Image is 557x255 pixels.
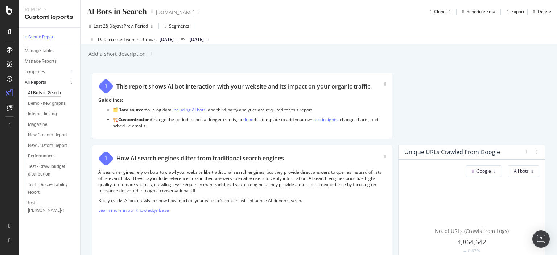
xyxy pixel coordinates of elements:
div: Unique URLs Crawled from Google [404,148,500,156]
p: 🗂️ Your log data, , and third-party analytics are required for this report. [113,107,386,113]
div: Test - Discoverability report [28,181,69,196]
div: Manage Reports [25,58,57,65]
p: AI search engines rely on bots to crawl your website like traditional search engines, but they pr... [98,169,386,194]
strong: Customization: [118,116,151,123]
a: Manage Reports [25,58,75,65]
button: Export [498,6,522,17]
span: Google [474,168,488,174]
div: gear [381,82,386,87]
a: clone [243,116,253,123]
a: Internal linking [28,110,75,118]
a: New Custom Report [28,142,75,149]
img: Equal [463,250,466,252]
i: Edit report name [151,9,156,14]
span: 2025 Sep. 15th [160,36,174,43]
i: Edit report name [150,52,155,57]
a: Performances [28,152,75,160]
a: Demo - new graphs [28,100,75,107]
div: Demo - new graphs [28,100,66,107]
div: CustomReports [25,13,74,21]
span: No. of URLs (Crawls from Logs) [435,227,509,234]
strong: Guidelines: [98,97,123,103]
a: Test - Discoverability report [28,181,75,196]
div: AI Bots in Search [86,6,147,17]
button: Schedule Email [451,6,492,17]
a: + Create Report [25,33,75,41]
div: Add a short description [88,50,146,58]
a: Test - Crawl budget distribution [28,163,75,178]
div: Manage Tables [25,47,54,55]
div: gear [381,154,386,159]
div: [DOMAIN_NAME] [159,9,198,16]
strong: Data source: [118,107,145,113]
a: All Reports [25,79,68,86]
div: Magazine [28,121,47,128]
a: including AI bots [173,107,206,113]
div: All Reports [25,79,46,86]
div: Performances [28,152,55,160]
a: Manage Tables [25,47,75,55]
span: Segments [176,23,197,29]
span: Last 28 Days [96,23,122,29]
div: AI Bots in Search [28,89,61,97]
button: Delete [528,6,551,17]
p: Botify tracks AI bot crawls to show how much of your website’s content will influence AI-driven s... [98,197,386,203]
div: Test - Crawl budget distribution [28,163,70,178]
div: Schedule Email [461,8,492,15]
button: Last 28 DaysvsPrev. Period [86,20,159,32]
div: Export [509,8,522,15]
div: New Custom Report [28,142,67,149]
button: Clone [414,6,445,17]
button: [DATE] [157,35,182,44]
div: Data crossed with the Crawls [98,36,157,43]
div: Templates [25,68,45,76]
div: This report shows AI bot interaction with your website and its impact on your organic traffic.Gui... [92,73,392,139]
button: Google [461,165,500,177]
p: 🏗️ Change the period to look at longer trends, or this template to add your own , change charts, ... [113,116,386,129]
a: New Custom Report [28,131,75,139]
a: text insights [313,116,338,123]
div: arrow-right-arrow-left [201,10,205,15]
a: test-[PERSON_NAME]-1 [28,199,75,214]
span: vs [182,36,188,42]
span: vs Prev. Period [122,23,150,29]
div: Clone [424,8,436,15]
span: 2025 Aug. 18th [191,36,205,43]
div: 0.67% [468,248,480,254]
button: [DATE] [188,35,214,44]
div: Reports [25,6,74,13]
button: All bots [506,165,539,177]
a: Templates [25,68,68,76]
a: AI Bots in Search [28,89,75,97]
div: Internal linking [28,110,57,118]
a: Learn more in our Knowledge Base [98,207,169,213]
a: Magazine [28,121,75,128]
div: New Custom Report [28,131,67,139]
span: All bots [512,168,527,174]
div: Delete [538,8,551,15]
div: This report shows AI bot interaction with your website and its impact on your organic traffic. [116,82,372,91]
div: How AI search engines differ from traditional search engines [116,154,284,163]
span: 4,864,642 [457,238,486,246]
div: + Create Report [25,33,55,41]
div: test-Gozzi-1 [28,199,69,214]
div: Open Intercom Messenger [532,230,550,248]
button: Segments [165,20,199,32]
